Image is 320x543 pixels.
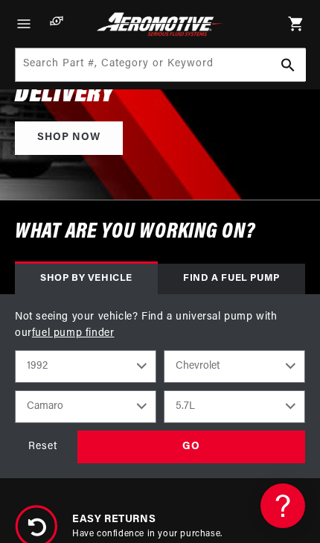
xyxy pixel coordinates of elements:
select: Engine [164,390,305,423]
select: Model [15,390,156,423]
button: Search Part #, Category or Keyword [272,48,304,81]
div: Reset [15,431,70,464]
img: Aeromotive [94,12,225,36]
div: Find a Fuel Pump [158,264,305,294]
a: fuel pump finder [32,328,115,339]
input: Search Part #, Category or Keyword [16,48,306,81]
div: Shop by vehicle [15,264,158,294]
a: Shop Now [15,121,123,155]
p: Not seeing your vehicle? Find a universal pump with our [15,309,305,343]
select: Make [164,350,305,383]
div: GO [77,431,305,464]
span: Easy Returns [72,512,223,527]
p: Have confidence in your purchase. [72,528,223,541]
select: Year [15,350,156,383]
